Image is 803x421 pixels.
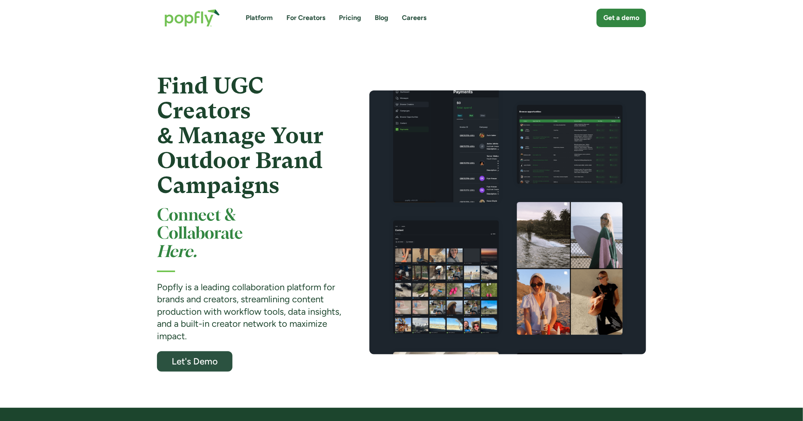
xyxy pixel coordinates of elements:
em: Here. [157,245,197,260]
a: For Creators [286,13,325,23]
strong: Find UGC Creators & Manage Your Outdoor Brand Campaigns [157,73,323,198]
a: Blog [375,13,388,23]
a: Careers [402,13,426,23]
strong: Popfly is a leading collaboration platform for brands and creators, streamlining content producti... [157,282,341,341]
a: home [157,2,228,34]
div: Get a demo [603,13,639,23]
a: Let's Demo [157,351,232,372]
a: Get a demo [597,9,646,27]
div: Let's Demo [164,357,226,366]
a: Pricing [339,13,361,23]
a: Platform [246,13,273,23]
h2: Connect & Collaborate [157,207,342,262]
